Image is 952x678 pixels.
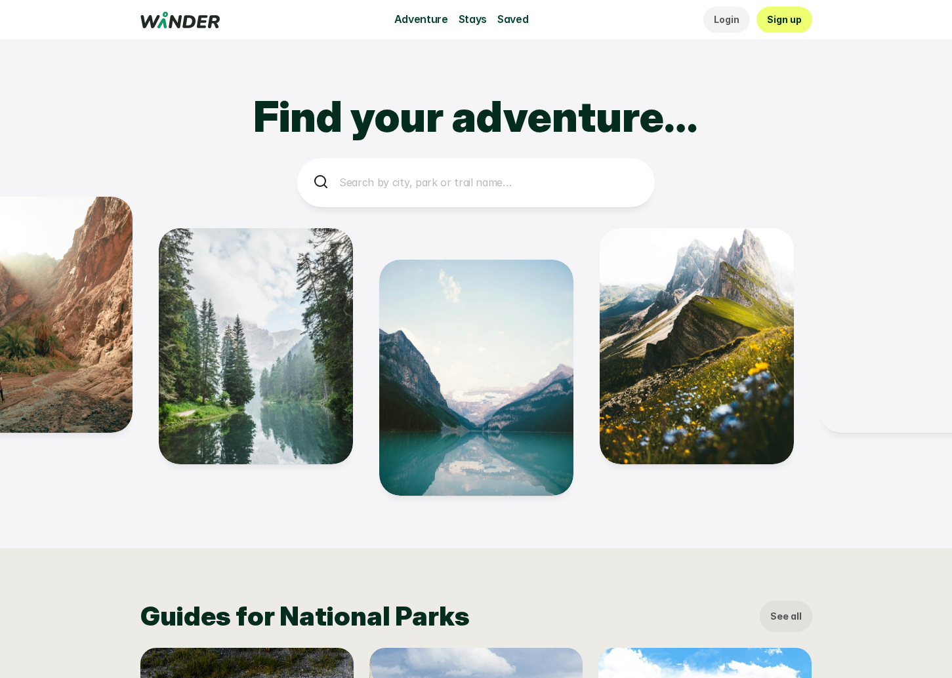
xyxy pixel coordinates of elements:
[459,11,487,28] p: Stays
[297,158,655,207] a: Search by city, park or trail name…
[756,7,812,33] a: Sign up
[714,12,739,27] p: Login
[140,601,753,632] h2: Guides for National Parks
[48,92,905,142] h1: Find your adventure…
[497,11,528,28] p: Saved
[703,7,750,33] a: Login
[767,12,802,27] p: Sign up
[394,11,448,28] p: Adventure
[770,609,802,624] p: See all
[339,174,639,191] p: Search by city, park or trail name…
